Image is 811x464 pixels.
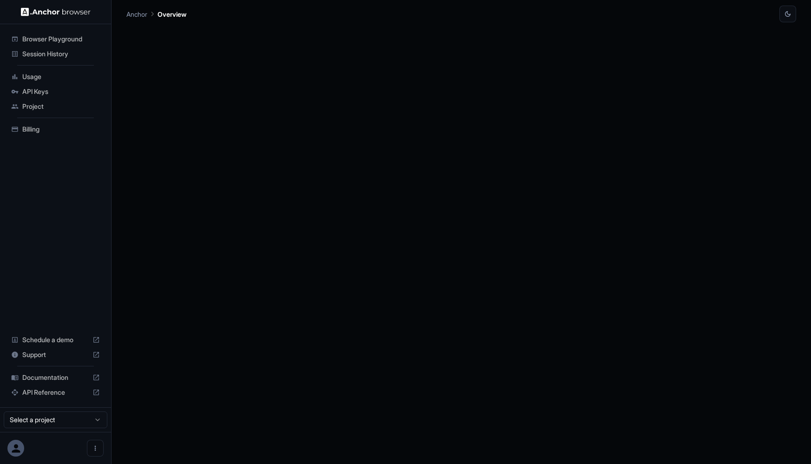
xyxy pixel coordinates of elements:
[7,32,104,46] div: Browser Playground
[22,72,100,81] span: Usage
[7,385,104,400] div: API Reference
[7,69,104,84] div: Usage
[21,7,91,16] img: Anchor Logo
[126,9,147,19] p: Anchor
[7,46,104,61] div: Session History
[7,332,104,347] div: Schedule a demo
[22,335,89,345] span: Schedule a demo
[158,9,186,19] p: Overview
[22,34,100,44] span: Browser Playground
[22,373,89,382] span: Documentation
[7,370,104,385] div: Documentation
[22,87,100,96] span: API Keys
[22,350,89,359] span: Support
[22,125,100,134] span: Billing
[7,84,104,99] div: API Keys
[22,102,100,111] span: Project
[126,9,186,19] nav: breadcrumb
[7,122,104,137] div: Billing
[22,49,100,59] span: Session History
[7,347,104,362] div: Support
[87,440,104,457] button: Open menu
[22,388,89,397] span: API Reference
[7,99,104,114] div: Project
